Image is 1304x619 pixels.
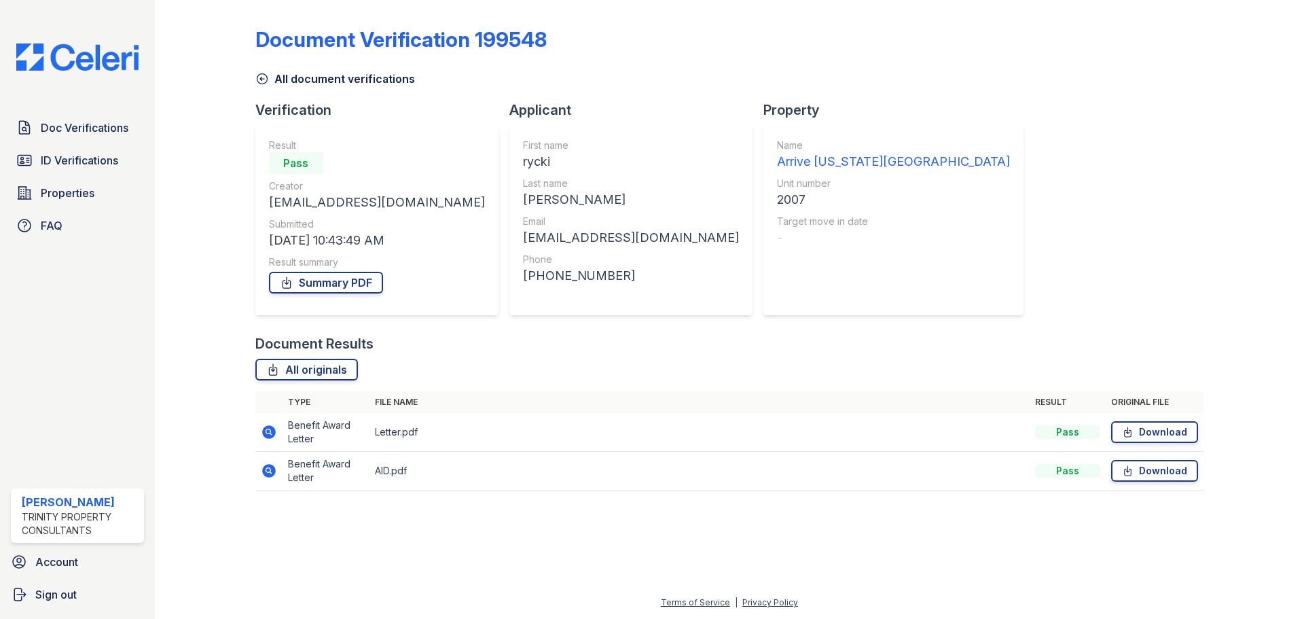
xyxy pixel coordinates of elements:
a: Terms of Service [661,597,730,607]
div: [PERSON_NAME] [523,190,739,209]
th: Type [283,391,369,413]
span: Doc Verifications [41,120,128,136]
th: Original file [1106,391,1203,413]
a: Properties [11,179,144,207]
div: Result summary [269,255,485,269]
div: Arrive [US_STATE][GEOGRAPHIC_DATA] [777,152,1010,171]
a: Download [1111,460,1198,482]
div: Pass [269,152,323,174]
span: Account [35,554,78,570]
div: [DATE] 10:43:49 AM [269,231,485,250]
div: First name [523,139,739,152]
a: Sign out [5,581,149,608]
div: Target move in date [777,215,1010,228]
div: Phone [523,253,739,266]
div: Verification [255,101,509,120]
div: Name [777,139,1010,152]
th: Result [1030,391,1106,413]
div: Email [523,215,739,228]
div: Trinity Property Consultants [22,510,139,537]
span: ID Verifications [41,152,118,169]
div: Pass [1035,425,1100,439]
div: Pass [1035,464,1100,478]
div: rycki [523,152,739,171]
span: Sign out [35,586,77,603]
div: Result [269,139,485,152]
a: Privacy Policy [742,597,798,607]
a: FAQ [11,212,144,239]
img: CE_Logo_Blue-a8612792a0a2168367f1c8372b55b34899dd931a85d93a1a3d3e32e68fde9ad4.png [5,43,149,71]
div: [EMAIL_ADDRESS][DOMAIN_NAME] [269,193,485,212]
a: Download [1111,421,1198,443]
div: | [735,597,738,607]
div: Creator [269,179,485,193]
div: 2007 [777,190,1010,209]
div: Unit number [777,177,1010,190]
div: Submitted [269,217,485,231]
a: Account [5,548,149,576]
a: Summary PDF [269,272,383,294]
div: Property [763,101,1034,120]
div: - [777,228,1010,247]
div: Last name [523,177,739,190]
td: Benefit Award Letter [283,452,369,491]
th: File name [369,391,1030,413]
a: Name Arrive [US_STATE][GEOGRAPHIC_DATA] [777,139,1010,171]
a: All document verifications [255,71,415,87]
span: Properties [41,185,94,201]
div: Document Results [255,334,374,353]
div: [PERSON_NAME] [22,494,139,510]
td: Benefit Award Letter [283,413,369,452]
div: [PHONE_NUMBER] [523,266,739,285]
div: [EMAIL_ADDRESS][DOMAIN_NAME] [523,228,739,247]
a: Doc Verifications [11,114,144,141]
a: ID Verifications [11,147,144,174]
td: AID.pdf [369,452,1030,491]
td: Letter.pdf [369,413,1030,452]
div: Document Verification 199548 [255,27,547,52]
span: FAQ [41,217,62,234]
div: Applicant [509,101,763,120]
iframe: chat widget [1247,565,1290,605]
a: All originals [255,359,358,381]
